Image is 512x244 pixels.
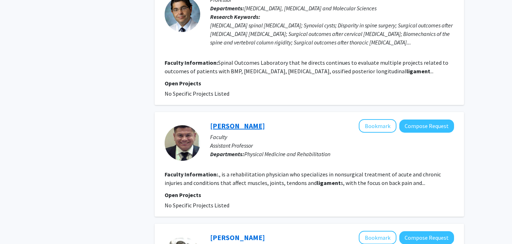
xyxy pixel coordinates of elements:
[210,5,244,12] b: Departments:
[359,119,396,133] button: Add Julio Gomez to Bookmarks
[165,59,218,66] b: Faculty Information:
[406,68,430,75] b: ligament
[165,79,454,87] p: Open Projects
[165,171,441,186] fg-read-more: ., is a rehabilitation physician who specializes in nonsurgical treatment of acute and chronic in...
[5,212,30,239] iframe: Chat
[317,179,341,186] b: ligament
[210,133,454,141] p: Faculty
[399,120,454,133] button: Compose Request to Julio Gomez
[210,233,265,242] a: [PERSON_NAME]
[244,5,377,12] span: [MEDICAL_DATA], [MEDICAL_DATA] and Molecular Sciences
[210,121,265,130] a: [PERSON_NAME]
[210,21,454,47] div: [MEDICAL_DATA] spinal [MEDICAL_DATA]; Synovial cysts; Disparity in spine surgery; Surgical outcom...
[165,191,454,199] p: Open Projects
[165,171,218,178] b: Faculty Information:
[210,141,454,150] p: Assistant Professor
[165,90,229,97] span: No Specific Projects Listed
[210,13,260,20] b: Research Keywords:
[165,202,229,209] span: No Specific Projects Listed
[210,150,244,158] b: Departments:
[165,59,448,75] fg-read-more: Spinal Outcomes Laboratory that he directs continues to evaluate multiple projects related to out...
[244,150,330,158] span: Physical Medicine and Rehabilitation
